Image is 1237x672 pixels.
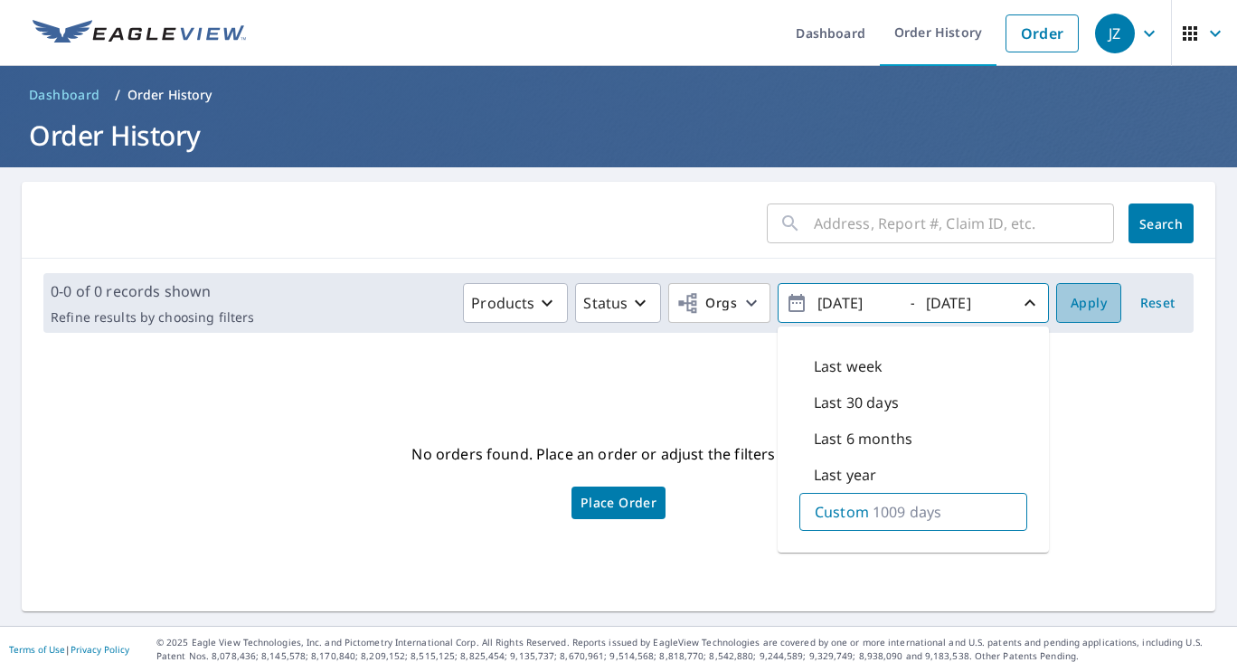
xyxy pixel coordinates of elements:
div: Custom1009 days [799,493,1027,531]
a: Privacy Policy [71,643,129,656]
p: 1009 days [873,501,941,523]
p: Last year [814,464,876,486]
button: Search [1128,203,1194,243]
p: Products [471,292,534,314]
span: - [786,288,1041,319]
button: Apply [1056,283,1121,323]
p: © 2025 Eagle View Technologies, Inc. and Pictometry International Corp. All Rights Reserved. Repo... [156,636,1228,663]
input: Address, Report #, Claim ID, etc. [814,198,1114,249]
p: Last 30 days [814,392,899,413]
li: / [115,84,120,106]
p: Custom [815,501,869,523]
span: Apply [1071,292,1107,315]
p: Status [583,292,628,314]
nav: breadcrumb [22,80,1215,109]
div: Last 6 months [799,421,1027,457]
button: Products [463,283,568,323]
img: EV Logo [33,20,246,47]
span: Orgs [676,292,737,315]
a: Terms of Use [9,643,65,656]
span: Dashboard [29,86,100,104]
button: - [778,283,1049,323]
span: Reset [1136,292,1179,315]
button: Orgs [668,283,770,323]
a: Dashboard [22,80,108,109]
span: Place Order [581,498,656,507]
button: Status [575,283,661,323]
p: Last 6 months [814,428,912,450]
p: No orders found. Place an order or adjust the filters above. [411,440,825,469]
div: JZ [1095,14,1135,53]
div: Last 30 days [799,384,1027,421]
a: Place Order [571,487,666,519]
button: Reset [1128,283,1186,323]
p: | [9,644,129,655]
p: Refine results by choosing filters [51,309,254,326]
p: Order History [127,86,212,104]
p: 0-0 of 0 records shown [51,280,254,302]
div: Last week [799,348,1027,384]
h1: Order History [22,117,1215,154]
p: Last week [814,355,883,377]
input: yyyy/mm/dd [812,289,901,317]
div: Last year [799,457,1027,493]
a: Order [1006,14,1079,52]
span: Search [1143,215,1179,232]
input: yyyy/mm/dd [921,289,1009,317]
